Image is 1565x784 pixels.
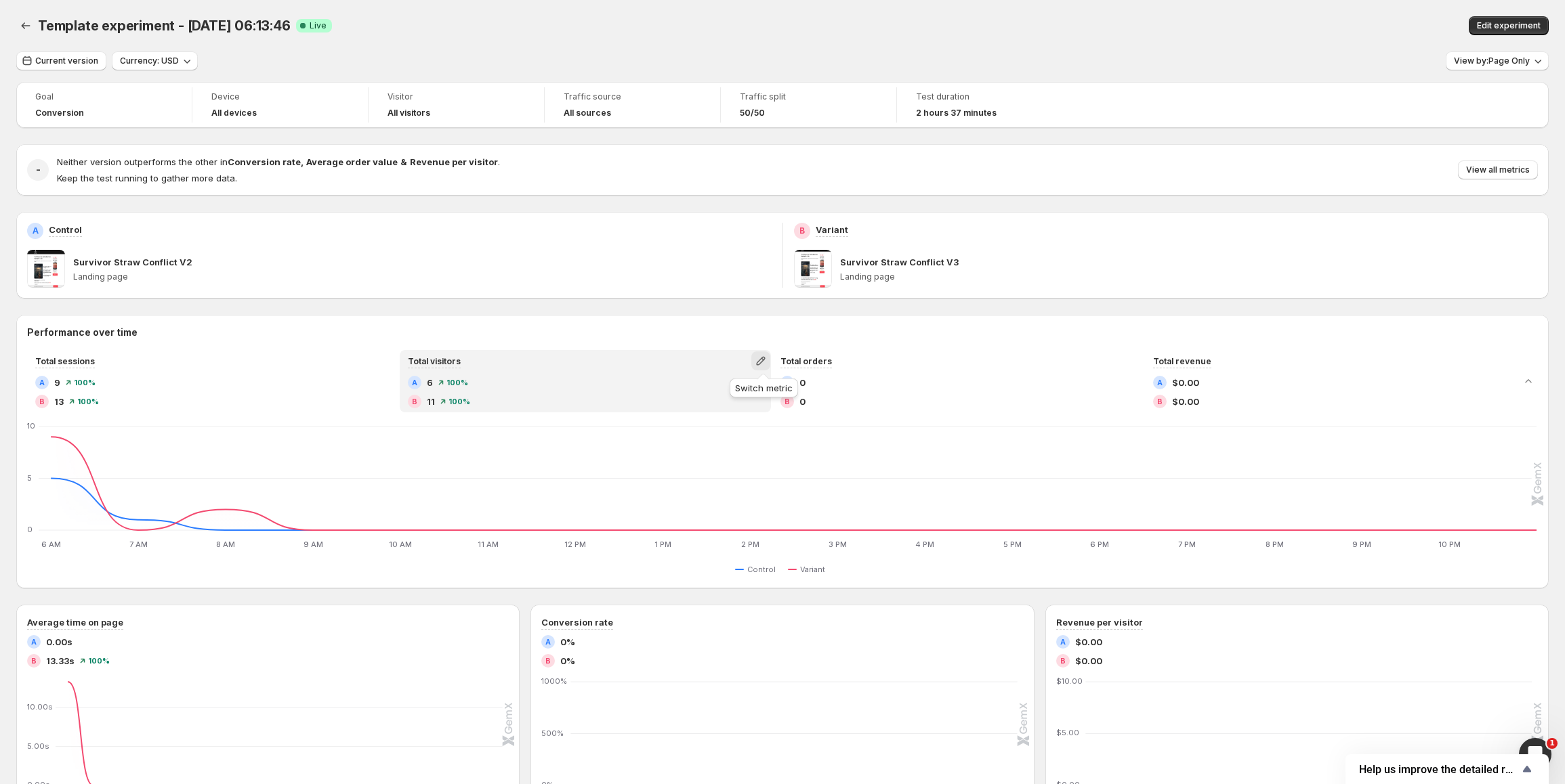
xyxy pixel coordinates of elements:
button: Currency: USD [112,51,198,70]
text: 9 PM [1352,540,1371,549]
text: 9 AM [304,540,323,549]
span: 100 % [74,378,96,387]
span: Template experiment - [DATE] 06:13:46 [38,18,291,34]
p: Survivor Straw Conflict V2 [73,255,192,269]
h2: B [1060,657,1066,665]
span: Neither version outperforms the other in . [57,156,500,167]
h2: A [31,638,37,646]
text: 0 [27,525,33,534]
span: 6 [427,376,433,389]
span: Traffic source [564,91,701,102]
span: 9 [54,376,60,389]
h2: A [545,638,551,646]
a: Test duration2 hours 37 minutes [916,90,1054,120]
a: Traffic sourceAll sources [564,90,701,120]
button: Back [16,16,35,35]
span: 1 [1547,738,1558,749]
button: View all metrics [1458,160,1538,179]
span: 0 [799,395,806,408]
span: $0.00 [1172,395,1199,408]
span: Visitor [388,91,525,102]
p: Control [49,223,82,236]
h2: - [36,163,41,177]
h2: B [785,397,790,406]
button: Edit experiment [1469,16,1549,35]
text: 1000% [541,676,567,686]
text: 8 AM [216,540,235,549]
h2: B [412,397,417,406]
span: Keep the test running to gather more data. [57,173,237,183]
span: Test duration [916,91,1054,102]
img: Survivor Straw Conflict V3 [794,250,832,288]
span: 100 % [88,657,110,665]
span: Current version [35,56,98,66]
span: 100 % [77,397,99,406]
span: Total revenue [1153,356,1211,366]
text: 10 PM [1438,540,1461,549]
span: Currency: USD [120,56,179,66]
span: 100 % [448,397,470,406]
h3: Revenue per visitor [1056,615,1143,629]
h4: All sources [564,108,611,118]
button: Current version [16,51,106,70]
span: 0 [799,376,806,389]
span: 0.00s [46,635,72,649]
button: Control [735,561,781,578]
text: 7 PM [1178,540,1196,549]
text: 2 PM [741,540,759,549]
text: 10 AM [389,540,412,549]
span: 13 [54,395,64,408]
h2: B [39,397,45,406]
span: Variant [800,564,825,575]
strong: Revenue per visitor [410,156,498,167]
h4: All devices [211,108,257,118]
span: Edit experiment [1477,20,1541,31]
span: $0.00 [1075,654,1102,668]
text: 10.00s [27,702,53,712]
a: VisitorAll visitors [388,90,525,120]
span: 0% [560,635,575,649]
text: 6 AM [41,540,61,549]
iframe: Intercom live chat [1519,738,1551,770]
a: DeviceAll devices [211,90,349,120]
span: 50/50 [740,108,765,118]
button: View by:Page Only [1446,51,1549,70]
strong: & [400,156,407,167]
h3: Average time on page [27,615,123,629]
h2: A [1157,378,1163,387]
span: Conversion [35,108,84,118]
h2: A [1060,638,1066,646]
text: $10.00 [1056,676,1083,686]
p: Survivor Straw Conflict V3 [840,255,959,269]
h2: B [31,657,37,665]
span: 2 hours 37 minutes [916,108,997,118]
span: View by: Page Only [1454,56,1530,66]
strong: Conversion rate [228,156,301,167]
button: Variant [788,561,831,578]
a: GoalConversion [35,90,173,120]
button: Collapse chart [1519,372,1538,391]
text: 5 [27,473,32,483]
button: Show survey - Help us improve the detailed report for A/B campaigns [1359,761,1535,777]
span: 11 [427,395,435,408]
span: Control [747,564,776,575]
p: Landing page [840,271,1539,282]
text: 6 PM [1090,540,1109,549]
span: Total orders [780,356,832,366]
span: Total visitors [408,356,461,366]
img: Survivor Straw Conflict V2 [27,250,65,288]
span: $0.00 [1172,376,1199,389]
h2: A [33,225,39,236]
span: 100 % [446,378,468,387]
h2: Performance over time [27,326,1538,339]
span: Device [211,91,349,102]
text: 4 PM [915,540,934,549]
strong: Average order value [306,156,398,167]
a: Traffic split50/50 [740,90,877,120]
span: View all metrics [1466,165,1530,175]
span: 13.33s [46,654,75,668]
p: Landing page [73,271,772,282]
text: 8 PM [1266,540,1284,549]
text: 3 PM [829,540,847,549]
h4: All visitors [388,108,430,118]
